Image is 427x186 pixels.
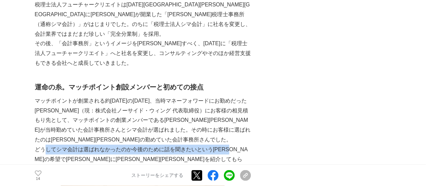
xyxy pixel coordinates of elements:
[35,96,251,144] p: マッチポイントが創業される約[DATE]の[DATE]、当時マネーフォワードにお勤めだった[PERSON_NAME]（現：株式会社ノーサイド・ウィング 代表取締役）にお客様の相見積もり先として、...
[35,83,204,91] strong: 運命の糸。マッチポイント創設メンバーと初めての接点
[35,177,42,180] p: 14
[35,144,251,174] p: どうしてシマ会計は選ばれなかったのか今後のために話を聞きたいという[PERSON_NAME]の希望で[PERSON_NAME]に[PERSON_NAME][PERSON_NAME]を紹介してもら...
[131,172,183,179] p: ストーリーをシェアする
[35,39,251,68] p: その後、「会計事務所」というイメージを[PERSON_NAME]すべく、[DATE]に「税理士法人フューチャークリエイト」へと社名を変更し、コンサルティングやそのほか経営支援もできる会社へと成長...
